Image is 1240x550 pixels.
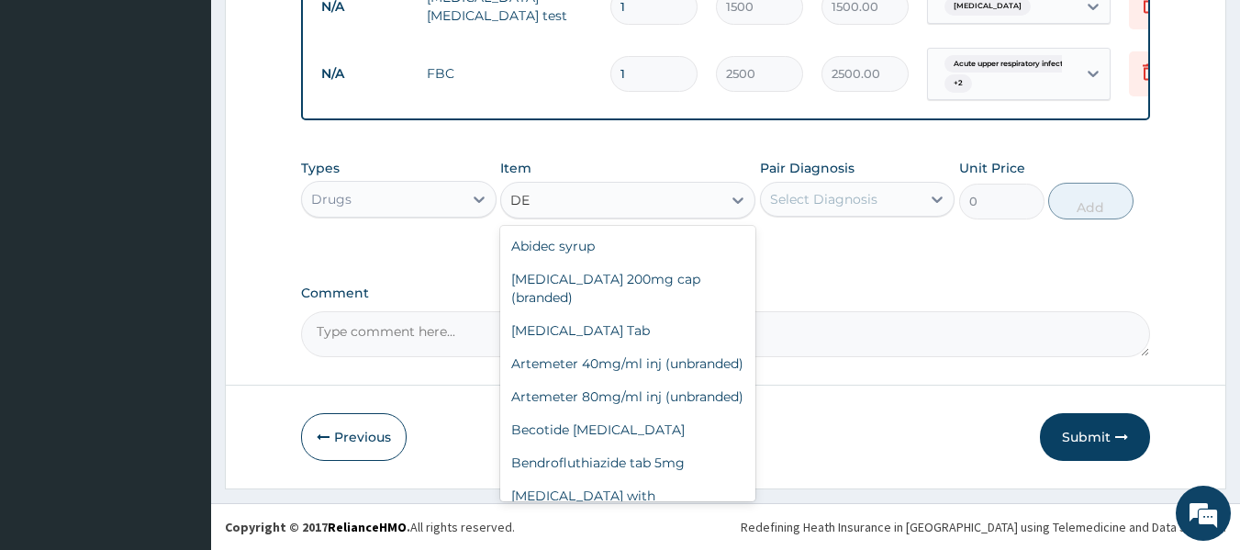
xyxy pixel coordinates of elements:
[959,159,1025,177] label: Unit Price
[944,74,972,93] span: + 2
[301,413,407,461] button: Previous
[301,161,340,176] label: Types
[301,286,1151,301] label: Comment
[500,380,755,413] div: Artemeter 80mg/ml inj (unbranded)
[211,503,1240,550] footer: All rights reserved.
[500,413,755,446] div: Becotide [MEDICAL_DATA]
[9,360,350,424] textarea: Type your message and hit 'Enter'
[312,57,418,91] td: N/A
[311,190,352,208] div: Drugs
[770,190,877,208] div: Select Diagnosis
[741,518,1226,536] div: Redefining Heath Insurance in [GEOGRAPHIC_DATA] using Telemedicine and Data Science!
[225,519,410,535] strong: Copyright © 2017 .
[500,347,755,380] div: Artemeter 40mg/ml inj (unbranded)
[500,479,755,531] div: [MEDICAL_DATA] with [MEDICAL_DATA]
[328,519,407,535] a: RelianceHMO
[500,159,531,177] label: Item
[301,9,345,53] div: Minimize live chat window
[95,103,308,127] div: Chat with us now
[944,55,1078,73] span: Acute upper respiratory infect...
[1048,183,1134,219] button: Add
[500,263,755,314] div: [MEDICAL_DATA] 200mg cap (branded)
[500,230,755,263] div: Abidec syrup
[500,446,755,479] div: Bendrofluthiazide tab 5mg
[34,92,74,138] img: d_794563401_company_1708531726252_794563401
[500,314,755,347] div: [MEDICAL_DATA] Tab
[106,161,253,346] span: We're online!
[418,55,601,92] td: FBC
[760,159,855,177] label: Pair Diagnosis
[1040,413,1150,461] button: Submit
